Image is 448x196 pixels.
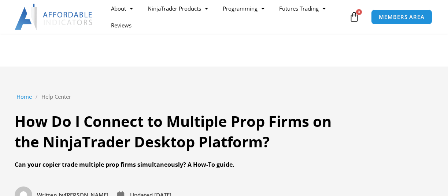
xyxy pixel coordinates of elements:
h1: How Do I Connect to Multiple Prop Firms on the NinjaTrader Desktop Platform? [15,111,352,152]
a: Home [16,92,32,102]
a: MEMBERS AREA [371,10,432,24]
span: / [36,92,38,102]
div: Can your copier trade multiple prop firms simultaneously? A How-To guide. [15,159,352,170]
img: LogoAI | Affordable Indicators – NinjaTrader [15,4,93,30]
a: 0 [338,6,370,27]
a: Help Center [41,92,71,102]
span: 0 [356,9,362,15]
span: MEMBERS AREA [379,14,425,20]
a: Reviews [104,17,139,34]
